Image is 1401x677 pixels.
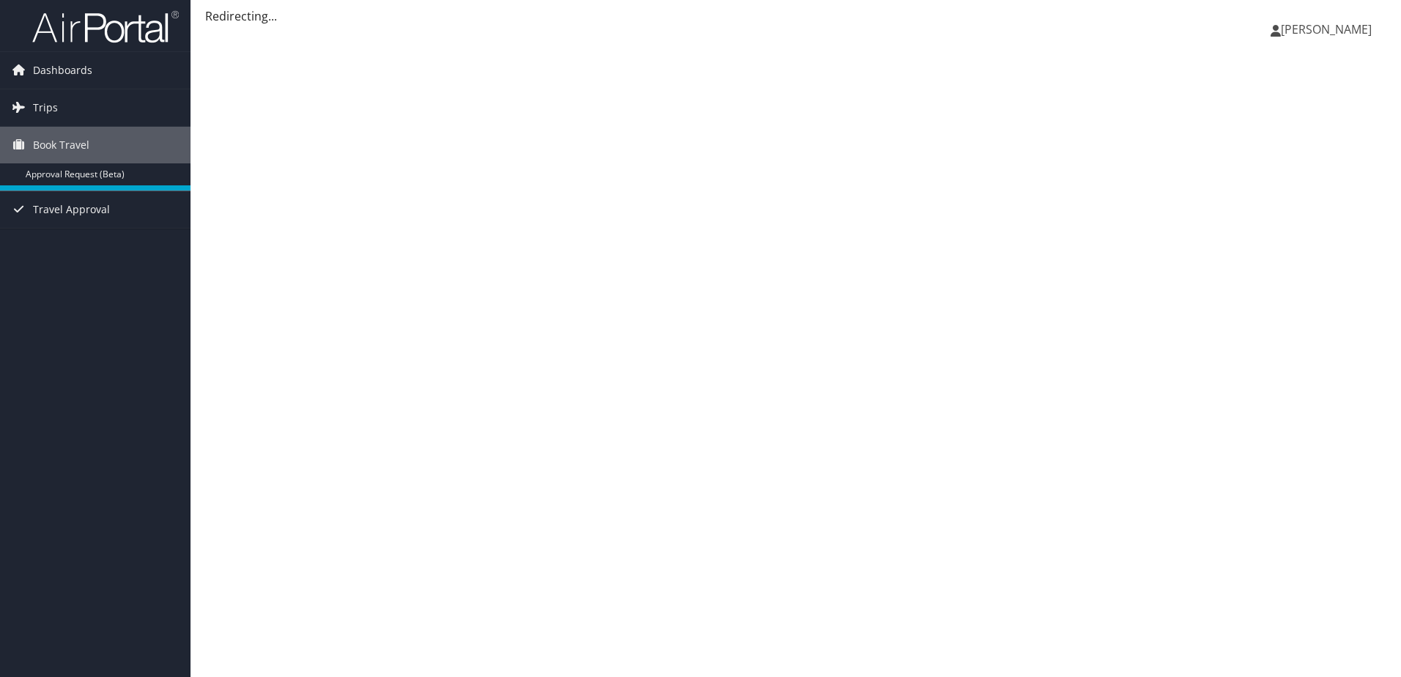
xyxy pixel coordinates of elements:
span: [PERSON_NAME] [1281,21,1372,37]
a: [PERSON_NAME] [1271,7,1386,51]
span: Dashboards [33,52,92,89]
span: Book Travel [33,127,89,163]
span: Trips [33,89,58,126]
span: Travel Approval [33,191,110,228]
div: Redirecting... [205,7,1386,25]
img: airportal-logo.png [32,10,179,44]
